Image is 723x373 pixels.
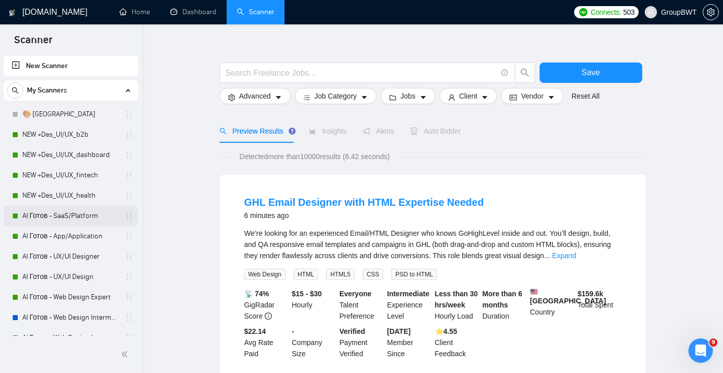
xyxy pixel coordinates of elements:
[226,67,497,79] input: Search Freelance Jobs...
[385,288,433,322] div: Experience Level
[244,197,484,208] a: GHL Email Designer with HTML Expertise Needed
[576,288,623,322] div: Total Spent
[294,269,319,280] span: HTML
[8,87,23,94] span: search
[265,313,272,320] span: info-circle
[244,269,286,280] span: Web Design
[244,290,269,298] b: 📡 74%
[290,288,337,322] div: Hourly
[219,127,293,135] span: Preview Results
[363,127,394,135] span: Alerts
[4,56,138,76] li: New Scanner
[448,94,455,101] span: user
[309,128,316,135] span: area-chart
[119,8,150,16] a: homeHome
[22,104,119,125] a: 🎨 [GEOGRAPHIC_DATA]
[170,8,216,16] a: dashboardDashboard
[125,110,133,118] span: holder
[7,82,23,99] button: search
[125,212,133,220] span: holder
[125,334,133,342] span: holder
[22,206,119,226] a: AI Готов - SaaS/Platform
[530,288,538,295] img: 🇺🇸
[303,94,310,101] span: bars
[315,90,357,102] span: Job Category
[337,288,385,322] div: Talent Preference
[12,56,130,76] a: New Scanner
[125,293,133,301] span: holder
[27,80,67,101] span: My Scanners
[590,7,621,18] span: Connects:
[510,94,517,101] span: idcard
[579,8,587,16] img: upwork-logo.png
[439,88,497,104] button: userClientcaret-down
[22,307,119,328] a: AI Готов - Web Design Intermediate минус Developer
[288,127,297,136] div: Tooltip anchor
[242,288,290,322] div: GigRadar Score
[239,90,271,102] span: Advanced
[411,127,461,135] span: Auto Bidder
[22,287,119,307] a: AI Готов - Web Design Expert
[121,349,131,359] span: double-left
[125,171,133,179] span: holder
[125,192,133,200] span: holder
[647,9,654,16] span: user
[125,131,133,139] span: holder
[435,327,457,335] b: ⭐️ 4.55
[22,226,119,246] a: AI Готов - App/Application
[581,66,600,79] span: Save
[275,94,282,101] span: caret-down
[125,314,133,322] span: holder
[292,290,322,298] b: $15 - $30
[501,70,508,76] span: info-circle
[125,253,133,261] span: holder
[219,128,227,135] span: search
[228,94,235,101] span: setting
[515,68,535,77] span: search
[381,88,435,104] button: folderJobscaret-down
[125,151,133,159] span: holder
[326,269,354,280] span: HTML5
[237,8,274,16] a: searchScanner
[387,327,411,335] b: [DATE]
[9,5,16,21] img: logo
[244,327,266,335] b: $22.14
[244,229,611,260] span: We’re looking for an experienced Email/HTML Designer who knows GoHighLevel inside and out. You’ll...
[290,326,337,359] div: Company Size
[433,326,481,359] div: Client Feedback
[459,90,478,102] span: Client
[22,328,119,348] a: AI Готов - Web Design Intermediate минус Development
[481,94,488,101] span: caret-down
[435,290,478,309] b: Less than 30 hrs/week
[361,94,368,101] span: caret-down
[623,7,635,18] span: 503
[385,326,433,359] div: Member Since
[6,33,60,54] span: Scanner
[125,273,133,281] span: holder
[22,125,119,145] a: NEW +Des_UI/UX_b2b
[295,88,376,104] button: barsJob Categorycaret-down
[521,90,543,102] span: Vendor
[515,63,535,83] button: search
[709,338,717,347] span: 9
[22,145,119,165] a: NEW +Des_UI/UX_dashboard
[292,327,294,335] b: -
[433,288,481,322] div: Hourly Load
[572,90,600,102] a: Reset All
[389,94,396,101] span: folder
[528,288,576,322] div: Country
[552,252,576,260] a: Expand
[703,8,719,16] a: setting
[232,151,397,162] span: Detected more than 10000 results (6.42 seconds)
[242,326,290,359] div: Avg Rate Paid
[480,288,528,322] div: Duration
[244,228,621,261] div: We’re looking for an experienced Email/HTML Designer who knows GoHighLevel inside and out. You’ll...
[387,290,429,298] b: Intermediate
[339,290,371,298] b: Everyone
[548,94,555,101] span: caret-down
[544,252,550,260] span: ...
[391,269,437,280] span: PSD to HTML
[703,4,719,20] button: setting
[219,88,291,104] button: settingAdvancedcaret-down
[125,232,133,240] span: holder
